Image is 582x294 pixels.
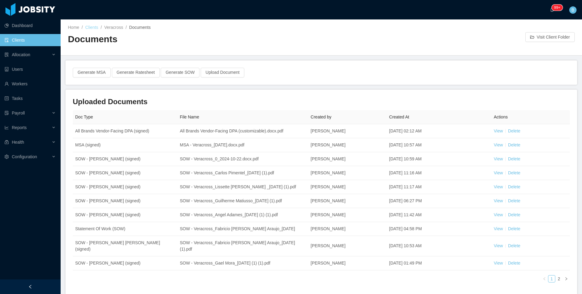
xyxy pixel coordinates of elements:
i: icon: bell [550,8,554,12]
td: [DATE] 06:27 PM [387,194,491,208]
td: MSA (signed) [73,138,177,152]
td: SOW - Veracross_Lissette [PERSON_NAME] _[DATE] (1).pdf [177,180,308,194]
i: icon: medicine-box [5,140,9,144]
a: Clients [85,25,98,30]
td: SOW - [PERSON_NAME] (signed) [73,180,177,194]
a: icon: pie-chartDashboard [5,19,56,32]
span: Documents [129,25,151,30]
td: SOW - Veracross_Fabricio [PERSON_NAME] Araujo_[DATE] [177,222,308,236]
span: File Name [180,115,199,119]
li: Next Page [563,275,570,282]
span: / [82,25,83,30]
td: [PERSON_NAME] [308,236,387,256]
i: icon: right [564,277,568,281]
td: SOW - [PERSON_NAME] (signed) [73,194,177,208]
a: icon: profileTasks [5,92,56,104]
a: View [494,156,503,161]
a: Delete [508,128,520,133]
span: Reports [12,125,27,130]
td: [DATE] 10:57 AM [387,138,491,152]
td: [DATE] 02:12 AM [387,124,491,138]
td: [DATE] 10:53 AM [387,236,491,256]
button: Generate SOW [161,68,199,77]
a: Delete [508,212,520,217]
td: SOW - [PERSON_NAME] (signed) [73,208,177,222]
td: SOW - [PERSON_NAME] (signed) [73,152,177,166]
a: icon: userWorkers [5,78,56,90]
td: [PERSON_NAME] [308,138,387,152]
td: SOW - Veracross_Angel Adames_[DATE] (1) (1).pdf [177,208,308,222]
li: Previous Page [541,275,548,282]
a: View [494,243,503,248]
a: icon: auditClients [5,34,56,46]
td: [PERSON_NAME] [308,152,387,166]
a: View [494,128,503,133]
td: All Brands Vendor-Facing DPA (customizable).docx.pdf [177,124,308,138]
i: icon: line-chart [5,125,9,130]
td: SOW - Veracross_Gael Mora_[DATE] (1) (1).pdf [177,256,308,270]
a: View [494,212,503,217]
a: Delete [508,184,520,189]
a: Delete [508,243,520,248]
td: SOW - Veracross_Fabricio [PERSON_NAME] Araujo_[DATE] (1).pdf [177,236,308,256]
h2: Documents [68,33,321,46]
a: Home [68,25,79,30]
td: SOW - [PERSON_NAME] (signed) [73,256,177,270]
a: Delete [508,261,520,265]
i: icon: left [543,277,546,281]
a: 1 [548,275,555,282]
span: Payroll [12,111,25,115]
span: Created At [389,115,409,119]
td: [PERSON_NAME] [308,166,387,180]
td: SOW - [PERSON_NAME] [PERSON_NAME] (signed) [73,236,177,256]
td: SOW - [PERSON_NAME] (signed) [73,166,177,180]
a: icon: robotUsers [5,63,56,75]
li: 1 [548,275,555,282]
a: Veracross [104,25,123,30]
i: icon: file-protect [5,111,9,115]
a: Delete [508,170,520,175]
span: / [125,25,127,30]
a: Delete [508,198,520,203]
span: Doc Type [75,115,93,119]
span: Actions [494,115,508,119]
td: [PERSON_NAME] [308,194,387,208]
a: View [494,170,503,175]
a: 2 [556,275,562,282]
td: SOW - Veracross_0_2024-10-22.docx.pdf [177,152,308,166]
i: icon: solution [5,53,9,57]
span: B [571,6,574,14]
button: Generate MSA [73,68,111,77]
td: [PERSON_NAME] [308,124,387,138]
td: [DATE] 11:17 AM [387,180,491,194]
td: [DATE] 04:58 PM [387,222,491,236]
td: [PERSON_NAME] [308,256,387,270]
a: View [494,261,503,265]
h3: Uploaded Documents [73,97,570,107]
span: Configuration [12,154,37,159]
td: MSA - Veracross_[DATE].docx.pdf [177,138,308,152]
sup: 245 [552,5,563,11]
a: Delete [508,156,520,161]
span: / [101,25,102,30]
button: icon: folder-openVisit Client Folder [525,32,575,42]
i: icon: setting [5,155,9,159]
td: [DATE] 11:42 AM [387,208,491,222]
span: Allocation [12,52,30,57]
a: View [494,184,503,189]
a: View [494,198,503,203]
td: All Brands Vendor-Facing DPA (signed) [73,124,177,138]
td: [DATE] 01:49 PM [387,256,491,270]
span: Health [12,140,24,145]
td: [DATE] 10:59 AM [387,152,491,166]
button: Upload Document [201,68,244,77]
td: SOW - Veracross_Guilherme Matiusso_[DATE] (1).pdf [177,194,308,208]
button: Generate Ratesheet [112,68,160,77]
a: View [494,226,503,231]
td: [PERSON_NAME] [308,180,387,194]
td: [PERSON_NAME] [308,222,387,236]
td: [PERSON_NAME] [308,208,387,222]
a: Delete [508,142,520,147]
